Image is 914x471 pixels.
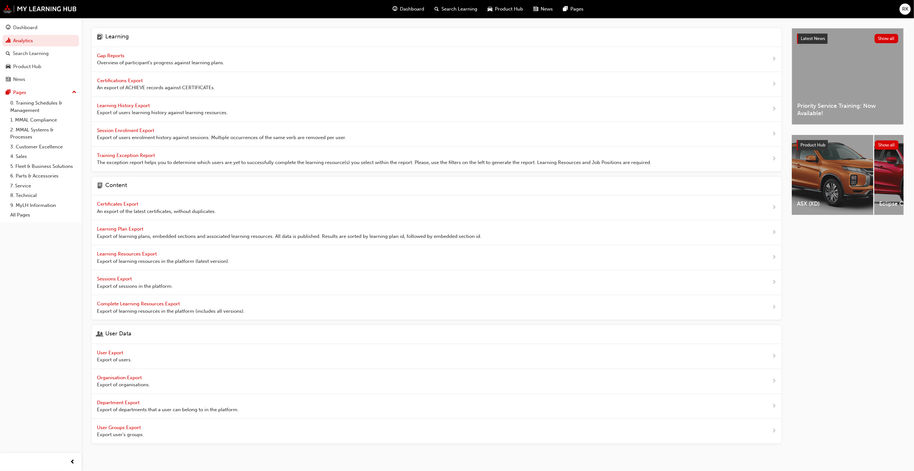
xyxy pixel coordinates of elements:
[541,5,553,13] span: News
[8,142,79,152] a: 3. Customer Excellence
[571,5,584,13] span: Pages
[97,208,216,215] span: An export of the latest certificates, without duplicates.
[3,48,79,59] a: Search Learning
[92,295,782,320] a: Complete Learning Resources Export Export of learning resources in the platform (includes all ver...
[797,34,898,44] a: Latest NewsShow all
[105,182,127,190] h4: Content
[70,458,75,466] span: prev-icon
[772,427,776,435] span: next-icon
[97,400,141,405] span: Department Export
[97,258,229,265] span: Export of learning resources in the platform (latest version).
[772,130,776,138] span: next-icon
[8,98,79,115] a: 0. Training Schedules & Management
[3,5,77,13] img: mmal
[97,425,142,430] span: User Groups Export
[92,394,782,419] a: Department Export Export of departments that a user can belong to in the platform.next-icon
[97,251,158,257] span: Learning Resources Export
[97,431,144,438] span: Export user's groups.
[97,381,150,389] span: Export of organisations.
[3,35,79,47] a: Analytics
[529,3,558,16] a: news-iconNews
[495,5,523,13] span: Product Hub
[8,171,79,181] a: 6. Parts & Accessories
[3,22,79,34] a: Dashboard
[558,3,589,16] a: pages-iconPages
[97,406,239,413] span: Export of departments that a user can belong to in the platform.
[8,125,79,142] a: 2. MMAL Systems & Processes
[97,356,132,364] span: Export of users.
[97,330,103,339] span: user-icon
[97,375,143,381] span: Organisation Export
[772,254,776,262] span: next-icon
[900,4,911,15] button: RK
[13,89,26,96] div: Pages
[902,5,908,13] span: RK
[92,220,782,245] a: Learning Plan Export Export of learning plans, embedded sections and associated learning resource...
[97,33,103,42] span: learning-icon
[6,77,11,82] span: news-icon
[97,134,346,141] span: Export of users enrolment history against sessions. Multiple occurrences of the same verb are rem...
[442,5,478,13] span: Search Learning
[97,153,156,158] span: Training Exception Report
[534,5,538,13] span: news-icon
[488,5,493,13] span: car-icon
[97,182,103,190] span: page-icon
[13,50,49,57] div: Search Learning
[97,159,651,166] span: The exception report helps you to determine which users are yet to successfully complete the lear...
[92,122,782,147] a: Session Enrolment Export Export of users enrolment history against sessions. Multiple occurrences...
[772,80,776,88] span: next-icon
[92,195,782,220] a: Certificates Export An export of the latest certificates, without duplicates.next-icon
[92,270,782,295] a: Sessions Export Export of sessions in the platform.next-icon
[430,3,483,16] a: search-iconSearch Learning
[875,34,899,43] button: Show all
[8,191,79,200] a: 8. Technical
[792,135,873,215] a: ASX (XD)
[13,24,37,31] div: Dashboard
[97,53,126,59] span: Gap Reports
[772,105,776,113] span: next-icon
[6,64,11,70] span: car-icon
[97,226,145,232] span: Learning Plan Export
[393,5,398,13] span: guage-icon
[97,308,245,315] span: Export of learning resources in the platform (includes all versions).
[8,200,79,210] a: 9. MyLH Information
[97,78,144,83] span: Certifications Export
[13,76,25,83] div: News
[772,229,776,237] span: next-icon
[388,3,430,16] a: guage-iconDashboard
[92,245,782,270] a: Learning Resources Export Export of learning resources in the platform (latest version).next-icon
[8,210,79,220] a: All Pages
[772,155,776,163] span: next-icon
[772,204,776,212] span: next-icon
[6,25,11,31] span: guage-icon
[92,72,782,97] a: Certifications Export An export of ACHIEVE records against CERTIFICATEs.next-icon
[6,90,11,96] span: pages-icon
[72,88,76,97] span: up-icon
[483,3,529,16] a: car-iconProduct Hub
[92,47,782,72] a: Gap Reports Overview of participant's progress against learning plans.next-icon
[797,102,898,117] span: Priority Service Training: Now Available!
[772,55,776,63] span: next-icon
[3,20,79,87] button: DashboardAnalyticsSearch LearningProduct HubNews
[92,369,782,394] a: Organisation Export Export of organisations.next-icon
[92,344,782,369] a: User Export Export of users.next-icon
[6,38,11,44] span: chart-icon
[875,140,899,150] button: Show all
[3,61,79,73] a: Product Hub
[97,283,173,290] span: Export of sessions in the platform.
[400,5,425,13] span: Dashboard
[772,377,776,385] span: next-icon
[8,161,79,171] a: 5. Fleet & Business Solutions
[797,140,899,150] a: Product HubShow all
[772,352,776,360] span: next-icon
[105,33,129,42] h4: Learning
[92,419,782,444] a: User Groups Export Export user's groups.next-icon
[92,147,782,172] a: Training Exception Report The exception report helps you to determine which users are yet to succ...
[97,128,155,133] span: Session Enrolment Export
[97,276,133,282] span: Sessions Export
[772,279,776,287] span: next-icon
[97,201,139,207] span: Certificates Export
[797,200,868,208] span: ASX (XD)
[792,28,904,125] a: Latest NewsShow allPriority Service Training: Now Available!
[3,87,79,98] button: Pages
